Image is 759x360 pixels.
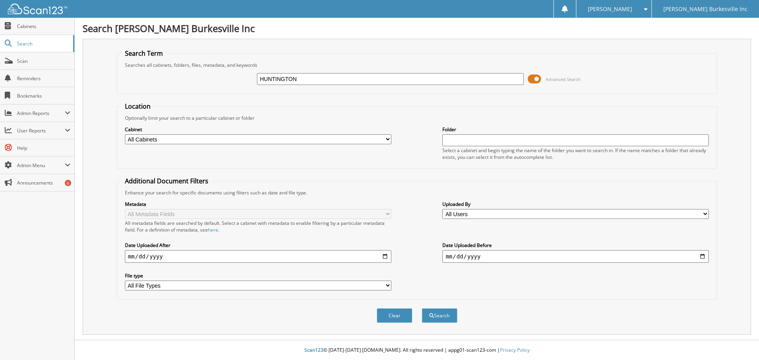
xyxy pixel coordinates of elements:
[17,162,65,169] span: Admin Menu
[208,226,218,233] a: here
[17,110,65,117] span: Admin Reports
[125,272,391,279] label: File type
[121,177,212,185] legend: Additional Document Filters
[442,147,709,160] div: Select a cabinet and begin typing the name of the folder you want to search in. If the name match...
[121,62,713,68] div: Searches all cabinets, folders, files, metadata, and keywords
[17,40,69,47] span: Search
[17,58,70,64] span: Scan
[83,22,751,35] h1: Search [PERSON_NAME] Burkesville Inc
[304,347,323,353] span: Scan123
[65,180,71,186] div: 6
[442,242,709,249] label: Date Uploaded Before
[8,4,67,14] img: scan123-logo-white.svg
[125,220,391,233] div: All metadata fields are searched by default. Select a cabinet with metadata to enable filtering b...
[125,201,391,207] label: Metadata
[422,308,457,323] button: Search
[17,127,65,134] span: User Reports
[121,115,713,121] div: Optionally limit your search to a particular cabinet or folder
[121,102,155,111] legend: Location
[125,242,391,249] label: Date Uploaded After
[17,23,70,30] span: Cabinets
[121,189,713,196] div: Enhance your search for specific documents using filters such as date and file type.
[17,92,70,99] span: Bookmarks
[442,201,709,207] label: Uploaded By
[17,179,70,186] span: Announcements
[17,75,70,82] span: Reminders
[442,126,709,133] label: Folder
[125,126,391,133] label: Cabinet
[663,7,748,11] span: [PERSON_NAME] Burkesville Inc
[121,49,167,58] legend: Search Term
[75,341,759,360] div: © [DATE]-[DATE] [DOMAIN_NAME]. All rights reserved | appg01-scan123-com |
[588,7,632,11] span: [PERSON_NAME]
[377,308,412,323] button: Clear
[546,76,581,82] span: Advanced Search
[17,145,70,151] span: Help
[500,347,530,353] a: Privacy Policy
[442,250,709,263] input: end
[719,322,759,360] iframe: Chat Widget
[125,250,391,263] input: start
